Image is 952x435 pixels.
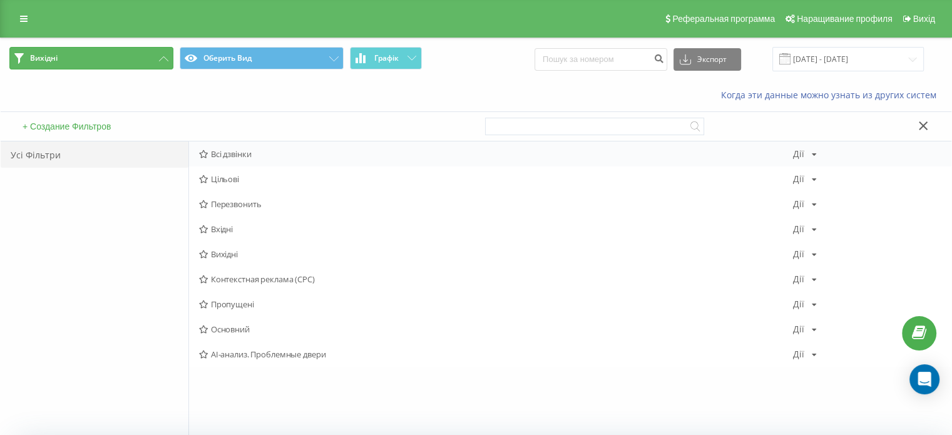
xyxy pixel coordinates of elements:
font: Дії [793,323,804,335]
font: Вхідні [211,223,233,235]
font: Когда эти данные можно узнать из других систем [721,89,936,101]
button: Экспорт [673,48,741,71]
font: Цільові [211,173,239,185]
font: Графік [374,53,399,63]
font: Всі дзвінки [211,148,252,160]
font: Дії [793,248,804,260]
font: Перезвонить [211,198,262,210]
font: Дії [793,273,804,285]
font: Контекстная реклама (CPC) [211,274,315,285]
font: Основний [211,324,250,335]
button: Закрити [914,120,933,133]
button: Вихідні [9,47,173,69]
font: Дії [793,173,804,185]
font: + Создание Фильтров [23,121,111,131]
button: + Создание Фильтров [19,121,115,132]
button: Оберить Вид [180,47,344,69]
font: Дії [793,198,804,210]
input: Пошук за номером [535,48,667,71]
font: Дії [793,223,804,235]
font: Усі Фільтри [11,149,61,161]
a: Когда эти данные можно узнать из других систем [721,89,943,101]
font: Вихідні [30,53,58,63]
font: Оберить Вид [203,53,252,63]
button: Графік [350,47,422,69]
div: Открытый Интерком Мессенджер [909,364,939,394]
font: Пропущені [211,299,254,310]
font: Реферальная программа [672,14,775,24]
font: AI-анализ. Проблемные двери [211,349,326,360]
font: Дії [793,298,804,310]
font: Экспорт [697,54,727,64]
font: Дії [793,348,804,360]
font: Наращивание профиля [797,14,892,24]
font: Вихідні [211,248,238,260]
font: Дії [793,148,804,160]
font: Вихід [913,14,935,24]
